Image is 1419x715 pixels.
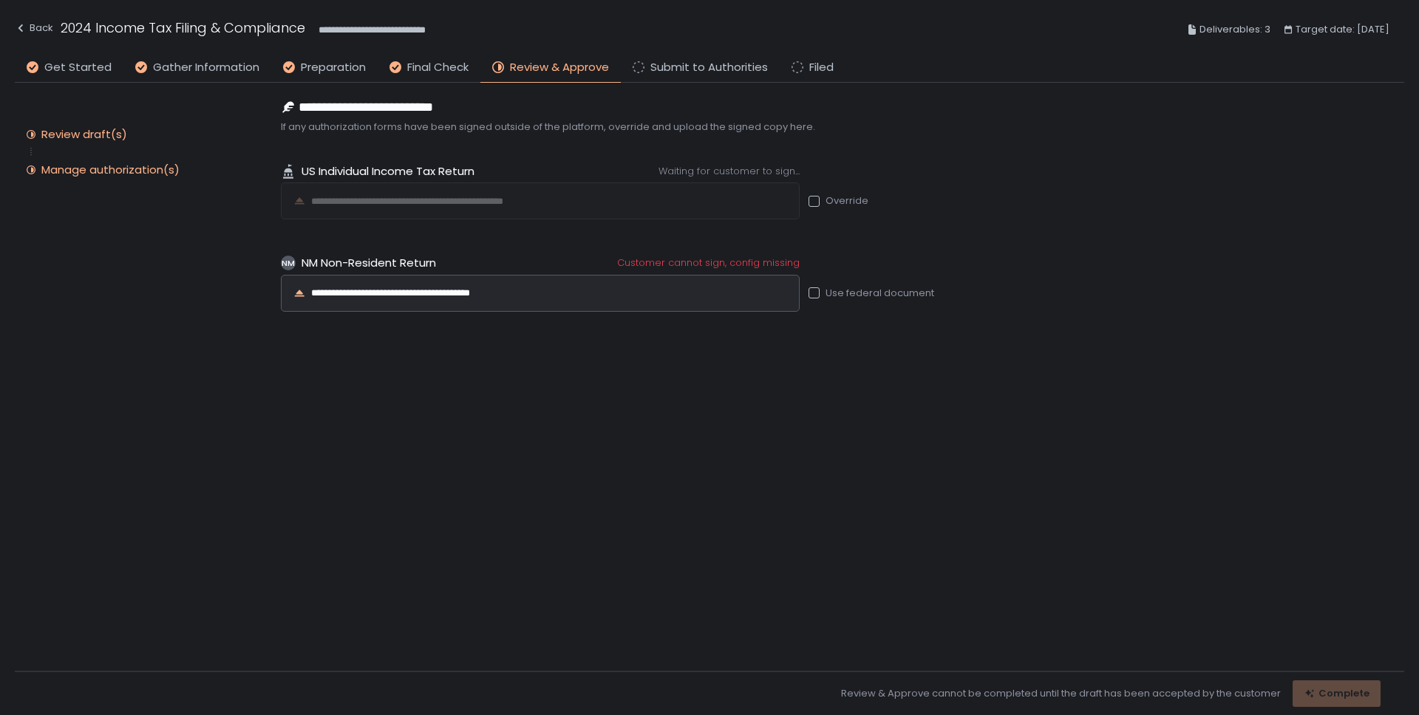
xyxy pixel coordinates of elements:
span: Deliverables: 3 [1199,21,1270,38]
span: Preparation [301,59,366,76]
span: If any authorization forms have been signed outside of the platform, override and upload the sign... [281,120,976,134]
span: Final Check [407,59,469,76]
h1: 2024 Income Tax Filing & Compliance [61,18,305,38]
div: Review draft(s) [41,127,127,142]
div: Manage authorization(s) [41,162,180,177]
text: NM [282,258,295,269]
span: Target date: [DATE] [1296,21,1389,38]
span: Review & Approve cannot be completed until the draft has been accepted by the customer [841,687,1281,700]
span: Filed [809,59,834,76]
span: NM Non-Resident Return [302,255,436,272]
span: Gather Information [153,59,259,76]
button: Back [15,18,53,42]
span: Waiting for customer to sign... [659,164,800,178]
span: Review & Approve [510,59,609,76]
span: US Individual Income Tax Return [302,163,474,180]
div: Back [15,19,53,37]
span: Submit to Authorities [650,59,768,76]
span: Customer cannot sign, config missing [617,256,800,270]
span: Get Started [44,59,112,76]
